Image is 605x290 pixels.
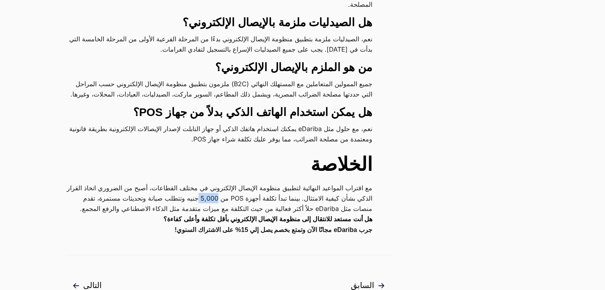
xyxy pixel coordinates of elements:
[65,79,372,99] p: جميع الممولين المتعاملين مع المستهلك النهائي (B2C) ملزمون بتطبيق منظومة الإيصال الإلكتروني حسب ال...
[65,183,372,214] p: مع اقتراب المواعيد النهائية لتطبيق منظومة الإيصال الإلكتروني في مختلف القطاعات، أصبح من الضروري ا...
[163,216,372,233] strong: هل أنت مستعد للانتقال إلى منظومة الإيصال الإلكتروني بأقل تكلفة وأعلى كفاءة؟
[65,150,372,179] h2: الخلاصة
[65,105,372,120] h3: هل يمكن استخدام الهاتف الذكي بدلاً من جهاز POS؟
[175,225,372,235] a: جرب eDariba مجانًا الآن وتمتع بخصم يصل إلي 15% على الاشتراك السنوي!
[65,15,372,30] h3: هل الصيدليات ملزمة بالإيصال الإلكتروني؟
[65,34,372,54] p: نعم، الصيدليات ملزمة بتطبيق منظومة الإيصال الإلكتروني بدءًا من المرحلة الفرعية الأولى من المرحلة ...
[65,124,372,144] p: نعم، مع حلول مثل eDariba يمكنك استخدام هاتفك الذكي أو جهاز التابلت لإصدار الإيصالات الإلكترونية ب...
[65,60,372,75] h3: من هو الملزم بالإيصال الإلكتروني؟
